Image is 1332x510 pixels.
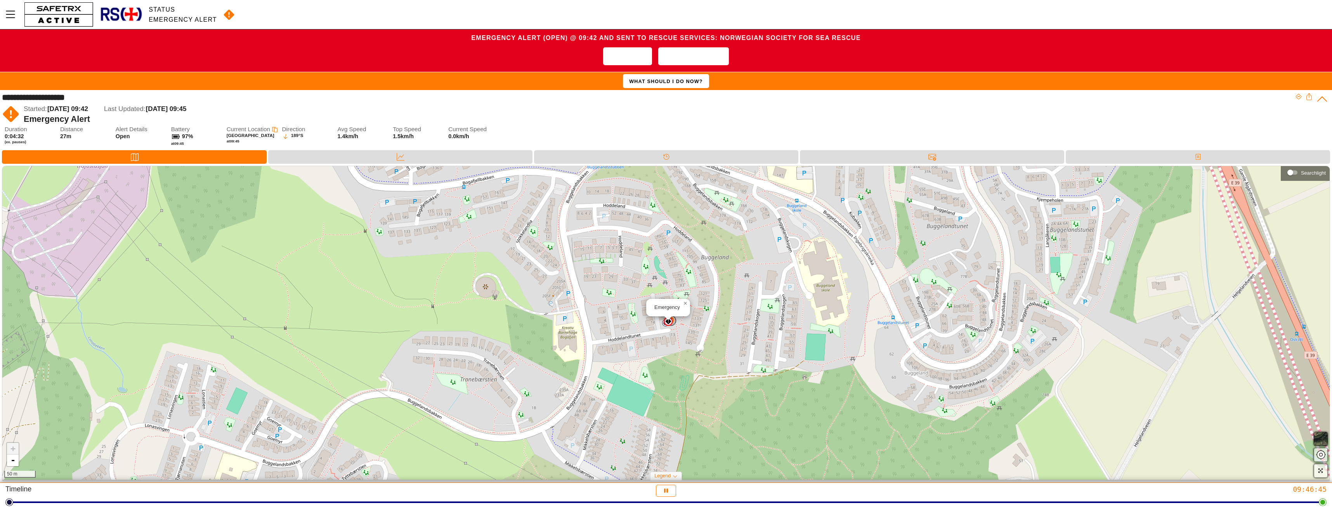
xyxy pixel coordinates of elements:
[171,126,221,133] span: Battery
[609,51,646,63] span: Add Note
[116,126,165,133] span: Alert Details
[629,77,702,86] span: What should I do now?
[393,126,442,133] span: Top Speed
[393,133,414,139] span: 1.5km/h
[5,140,54,144] span: (ex. pauses)
[1285,167,1326,178] div: Searchlight
[448,126,498,133] span: Current Speed
[149,6,217,13] div: Status
[268,150,532,164] div: Data
[24,114,1295,124] div: Emergency Alert
[4,471,36,478] div: 50 m
[681,299,690,308] a: Close popup
[300,133,304,140] span: S
[282,126,332,133] span: Direction
[658,47,728,65] button: Resolve Alert
[337,126,387,133] span: Avg Speed
[60,126,110,133] span: Distance
[171,141,184,146] span: at 09:45
[603,47,652,65] button: Add Note
[5,485,441,497] div: Timeline
[654,304,680,311] div: Emergency
[291,133,300,140] span: 189°
[24,105,47,113] span: Started:
[227,126,270,132] span: Current Location
[2,105,20,123] img: MANUAL.svg
[654,473,671,479] span: Legend
[7,443,19,454] a: Zoom in
[182,133,193,139] span: 97%
[227,133,274,138] span: [GEOGRAPHIC_DATA]
[1066,150,1330,164] div: Contacts
[5,126,54,133] span: Duration
[100,2,142,27] img: RescueLogo.png
[664,51,722,63] span: Resolve Alert
[683,300,687,307] span: ×
[227,139,239,143] span: at 09:45
[104,105,145,113] span: Last Updated:
[149,16,217,23] div: Emergency Alert
[220,9,238,21] img: MANUAL.svg
[5,133,24,139] span: 0:04:32
[2,150,267,164] div: Map
[662,319,669,326] img: PathStart.svg
[448,133,498,140] span: 0.0km/h
[665,318,671,324] img: MANUAL.svg
[891,485,1327,494] div: 09:46:45
[800,150,1064,164] div: Messages
[7,454,19,466] a: Zoom out
[534,150,798,164] div: Timeline
[337,133,358,139] span: 1.4km/h
[47,105,88,113] span: [DATE] 09:42
[146,105,186,113] span: [DATE] 09:45
[623,74,709,88] button: What should I do now?
[471,34,860,41] span: Emergency Alert (Open) @ 09:42 And sent to rescue services: Norwegian Society for Sea Rescue
[116,133,165,140] span: Open
[60,133,71,139] span: 27m
[1301,170,1326,176] div: Searchlight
